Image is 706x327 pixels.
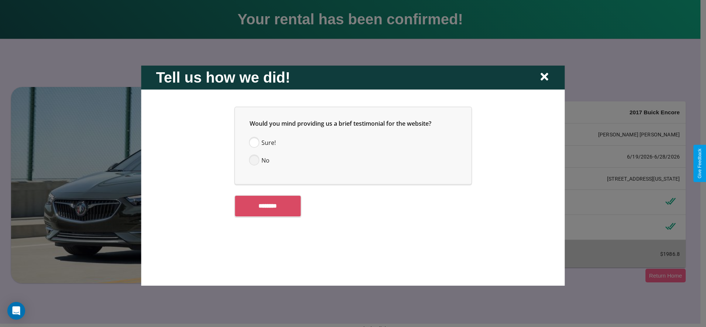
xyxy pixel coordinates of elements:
[156,69,290,86] h2: Tell us how we did!
[697,149,702,178] div: Give Feedback
[261,156,270,164] span: No
[261,138,276,147] span: Sure!
[250,119,431,127] span: Would you mind providing us a brief testimonial for the website?
[7,302,25,320] div: Open Intercom Messenger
